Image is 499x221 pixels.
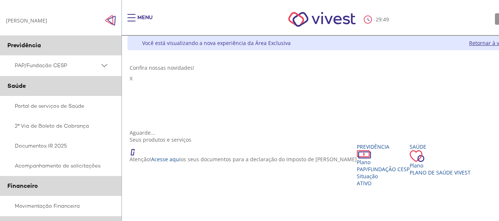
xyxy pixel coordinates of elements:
[357,143,410,187] a: Previdência PlanoPAP/Fundação CESP SituaçãoAtivo
[130,75,133,82] span: X
[142,39,291,46] div: Você está visualizando a nova experiência da Área Exclusiva
[151,156,181,163] a: Acesse aqui
[357,159,410,166] div: Plano
[15,61,100,70] span: PAP/Fundação CESP
[6,17,47,24] div: [PERSON_NAME]
[410,143,471,176] a: Saúde PlanoPlano de Saúde VIVEST
[410,150,424,162] img: ico_coracao.png
[410,162,471,169] div: Plano
[130,156,357,163] p: Atenção! os seus documentos para a declaração do Imposto de [PERSON_NAME]
[364,15,390,24] div: :
[280,4,364,35] img: Vivest
[357,180,372,187] span: Ativo
[357,166,410,173] span: PAP/Fundação CESP
[383,16,389,23] span: 49
[357,150,371,159] img: ico_dinheiro.png
[105,15,116,26] img: Fechar menu
[410,169,471,176] span: Plano de Saúde VIVEST
[357,143,410,150] div: Previdência
[357,173,410,180] div: Situação
[7,82,26,90] span: Saúde
[7,41,41,49] span: Previdência
[410,143,471,150] div: Saúde
[105,15,116,26] span: Click to close side navigation.
[137,14,153,29] div: Menu
[7,182,38,190] span: Financeiro
[376,16,382,23] span: 29
[130,143,142,156] img: ico_atencao.png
